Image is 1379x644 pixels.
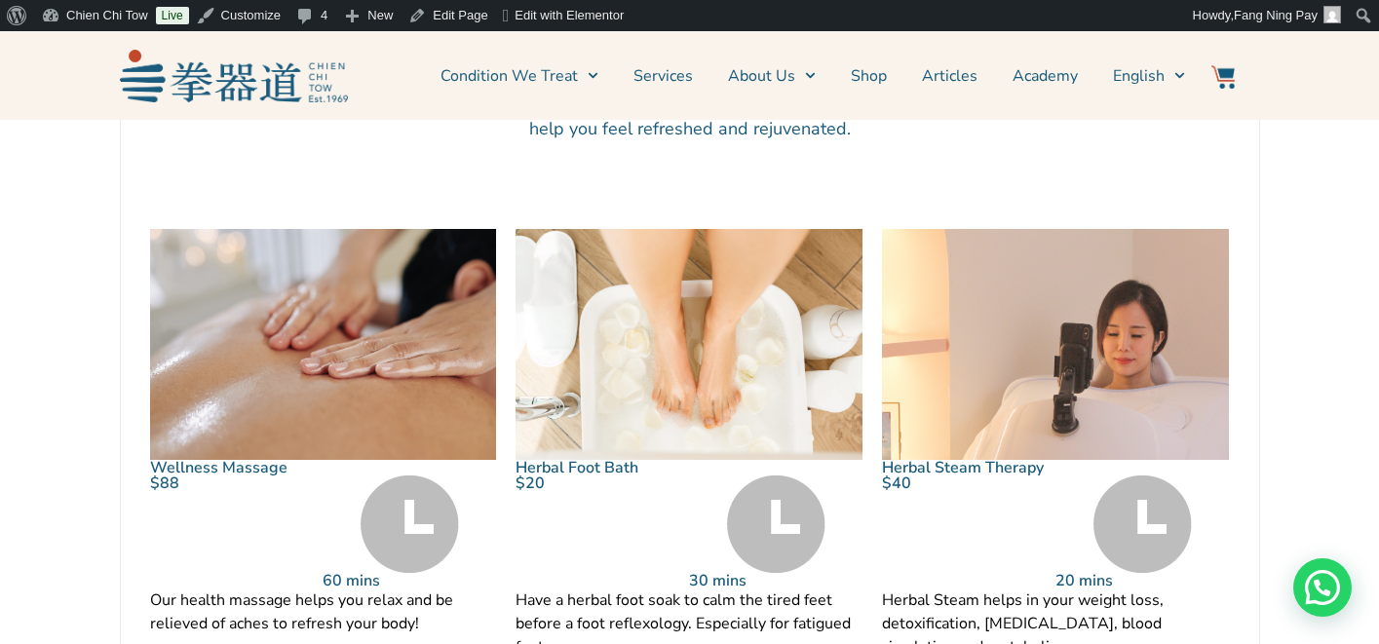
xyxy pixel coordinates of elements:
[1013,52,1078,100] a: Academy
[728,52,816,100] a: About Us
[515,8,624,22] span: Edit with Elementor
[358,52,1186,100] nav: Menu
[150,457,287,478] a: Wellness Massage
[150,475,324,491] p: $88
[922,52,977,100] a: Articles
[323,573,496,588] p: 60 mins
[633,52,693,100] a: Services
[851,52,887,100] a: Shop
[882,457,1044,478] a: Herbal Steam Therapy
[361,475,459,573] img: Time Grey
[516,475,689,491] p: $20
[1234,8,1318,22] span: Fang Ning Pay
[727,475,825,573] img: Time Grey
[1211,65,1235,89] img: Website Icon-03
[516,457,638,478] a: Herbal Foot Bath
[1113,52,1185,100] a: English
[156,7,189,24] a: Live
[150,588,497,635] p: Our health massage helps you relax and be relieved of aches to refresh your body!
[1113,64,1165,88] span: English
[1093,475,1192,573] img: Time Grey
[1055,573,1229,588] p: 20 mins
[882,475,1055,491] p: $40
[689,573,862,588] p: 30 mins
[441,52,598,100] a: Condition We Treat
